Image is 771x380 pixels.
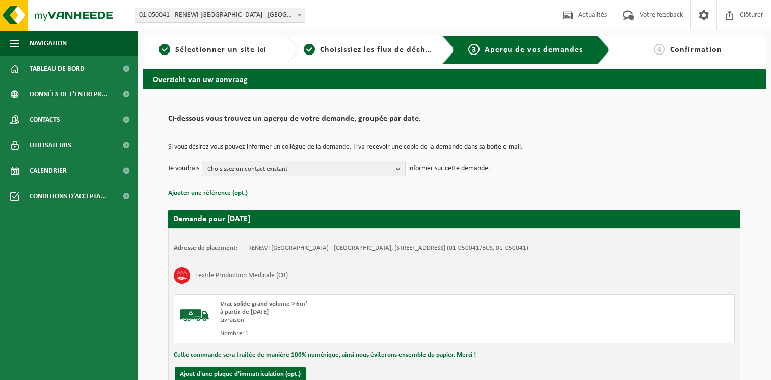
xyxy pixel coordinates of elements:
strong: à partir de [DATE] [220,309,269,315]
h2: Overzicht van uw aanvraag [143,69,766,89]
span: Contacts [30,107,60,132]
span: Aperçu de vos demandes [485,46,583,54]
p: Si vous désirez vous pouvez informer un collègue de la demande. Il va recevoir une copie de la de... [168,144,740,151]
h3: Textile Production Medicale (CR) [195,267,288,284]
button: Ajouter une référence (opt.) [168,186,248,200]
span: 4 [654,44,665,55]
td: RENEWI [GEOGRAPHIC_DATA] - [GEOGRAPHIC_DATA], [STREET_ADDRESS] (01-050041/BUS, 01-050041) [248,244,528,252]
button: Choisissez un contact existant [202,161,406,176]
iframe: chat widget [5,358,170,380]
span: Choisissez un contact existant [207,161,392,177]
span: Conditions d'accepta... [30,183,107,209]
span: 3 [468,44,480,55]
strong: Demande pour [DATE] [173,215,250,223]
span: Sélectionner un site ici [175,46,267,54]
div: Nombre: 1 [220,330,495,338]
a: 2Choisissiez les flux de déchets et récipients [304,44,434,56]
span: 2 [304,44,315,55]
span: 1 [159,44,170,55]
span: Navigation [30,31,67,56]
button: Cette commande sera traitée de manière 100% numérique, ainsi nous éviterons ensemble du papier. M... [174,348,476,362]
span: Choisissiez les flux de déchets et récipients [320,46,490,54]
span: Confirmation [670,46,722,54]
span: Calendrier [30,158,67,183]
strong: Adresse de placement: [174,245,238,251]
p: Je voudrais [168,161,199,176]
span: 01-050041 - RENEWI BELGIUM - SERAING - SERAING [135,8,305,23]
span: Vrac solide grand volume > 6m³ [220,301,307,307]
span: Utilisateurs [30,132,71,158]
img: BL-SO-LV.png [179,300,210,331]
div: Livraison [220,316,495,324]
span: Tableau de bord [30,56,85,82]
span: 01-050041 - RENEWI BELGIUM - SERAING - SERAING [135,8,305,22]
a: 1Sélectionner un site ici [148,44,278,56]
h2: Ci-dessous vous trouvez un aperçu de votre demande, groupée par date. [168,115,740,128]
span: Données de l'entrepr... [30,82,108,107]
p: informer sur cette demande. [408,161,490,176]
